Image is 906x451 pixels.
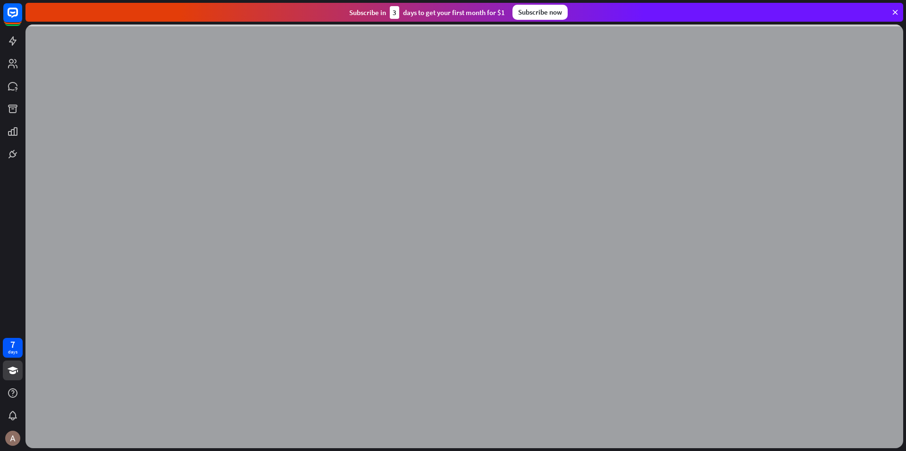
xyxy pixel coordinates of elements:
[349,6,505,19] div: Subscribe in days to get your first month for $1
[10,340,15,349] div: 7
[390,6,399,19] div: 3
[3,338,23,358] a: 7 days
[512,5,568,20] div: Subscribe now
[8,349,17,355] div: days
